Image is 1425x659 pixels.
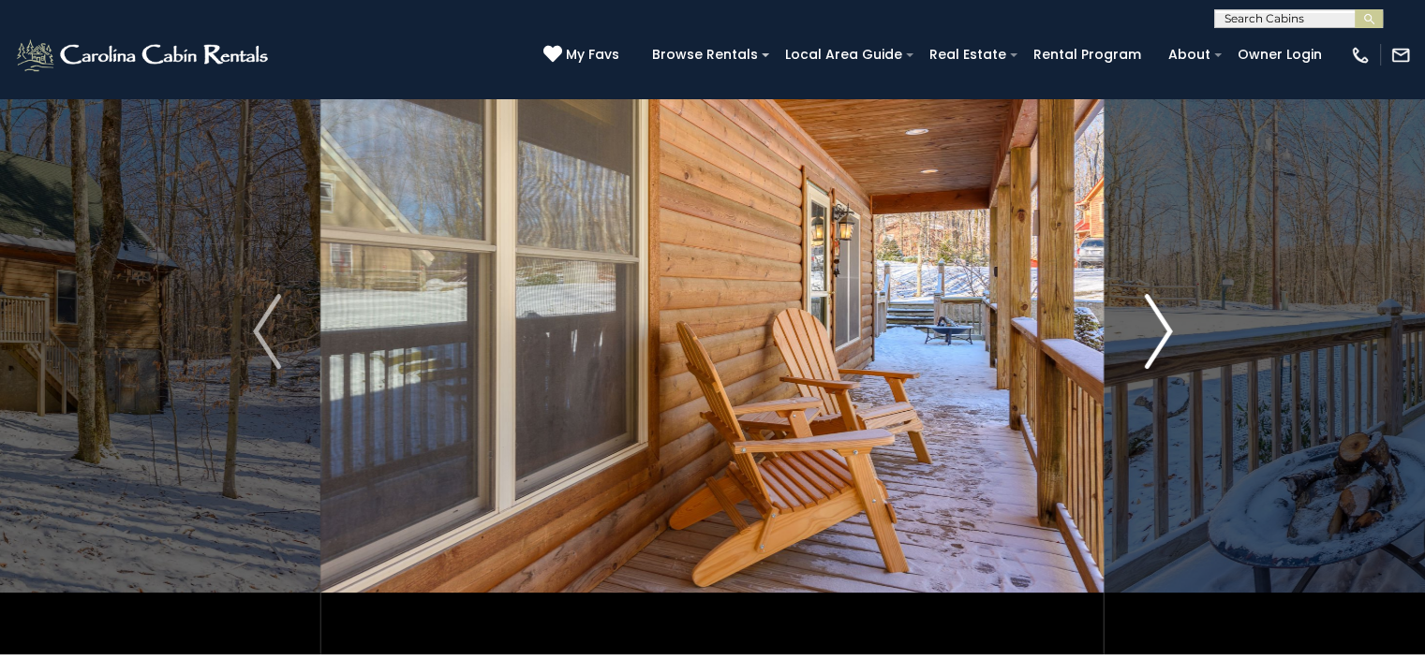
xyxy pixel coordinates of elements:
img: arrow [253,294,281,369]
a: Rental Program [1024,40,1150,69]
a: Browse Rentals [643,40,767,69]
button: Previous [214,8,321,654]
a: Real Estate [920,40,1016,69]
span: My Favs [566,45,619,65]
img: White-1-2.png [14,37,274,74]
a: My Favs [543,45,624,66]
a: Owner Login [1228,40,1331,69]
a: About [1159,40,1220,69]
img: arrow [1144,294,1172,369]
img: mail-regular-white.png [1390,45,1411,66]
img: phone-regular-white.png [1350,45,1371,66]
button: Next [1105,8,1212,654]
a: Local Area Guide [776,40,912,69]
